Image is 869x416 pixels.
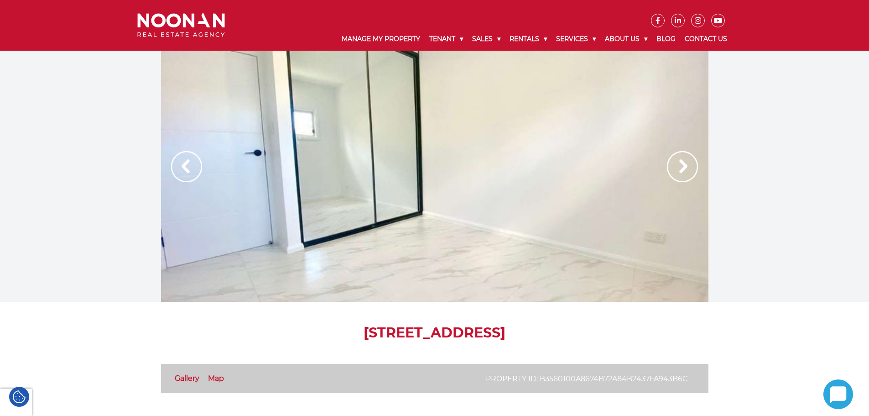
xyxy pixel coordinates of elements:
a: Gallery [175,374,199,383]
a: Sales [468,27,505,51]
img: Arrow slider [171,151,202,182]
a: Services [552,27,600,51]
a: Tenant [425,27,468,51]
div: Cookie Settings [9,387,29,407]
img: Noonan Real Estate Agency [137,13,225,37]
a: About Us [600,27,652,51]
a: Blog [652,27,680,51]
img: Arrow slider [667,151,698,182]
h1: [STREET_ADDRESS] [161,325,708,341]
a: Contact Us [680,27,732,51]
p: Property ID: b3560100a8674b72a84b2437fa943b6c [486,373,688,384]
a: Map [208,374,224,383]
a: Rentals [505,27,552,51]
a: Manage My Property [337,27,425,51]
